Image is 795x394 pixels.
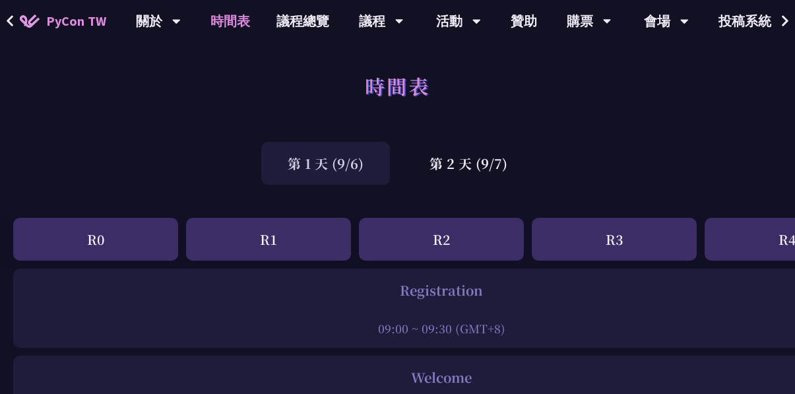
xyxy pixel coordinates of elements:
div: 第 1 天 (9/6) [261,142,390,185]
div: R1 [186,218,351,261]
div: R0 [13,218,178,261]
div: R2 [359,218,524,261]
div: 第 2 天 (9/7) [403,142,534,185]
h1: 時間表 [365,66,430,106]
span: PyCon TW [46,11,106,31]
img: Home icon of PyCon TW 2025 [20,15,40,28]
a: PyCon TW [7,5,119,38]
div: R3 [532,218,697,261]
